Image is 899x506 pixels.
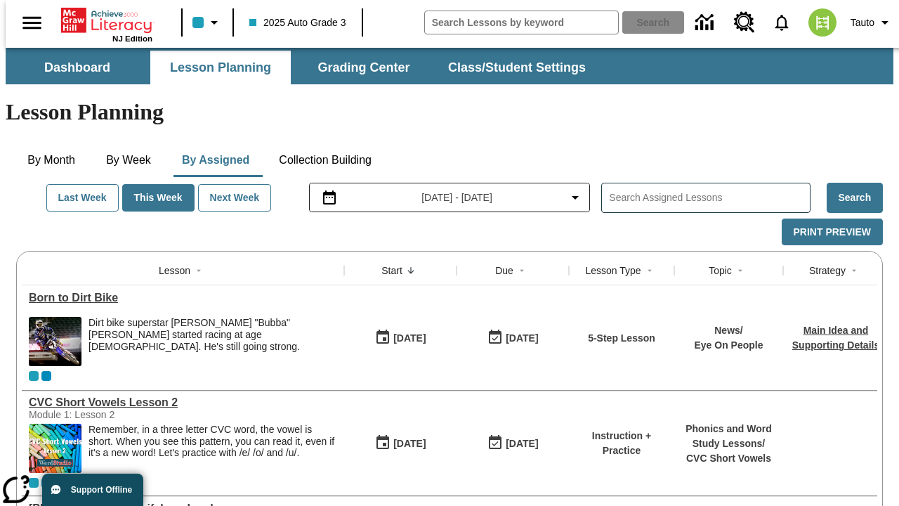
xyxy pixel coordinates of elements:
a: Data Center [687,4,726,42]
img: CVC Short Vowels Lesson 2. [29,424,81,473]
div: SubNavbar [6,48,893,84]
button: Sort [732,262,749,279]
button: Dashboard [7,51,147,84]
span: NJ Edition [112,34,152,43]
div: Due [495,264,513,278]
div: CVC Short Vowels Lesson 2 [29,396,337,409]
span: 2025 Auto Grade 3 [249,15,346,30]
span: [DATE] - [DATE] [421,190,492,205]
button: Sort [846,262,862,279]
div: Lesson [159,264,190,278]
div: [DATE] [393,435,426,453]
button: Class/Student Settings [437,51,597,84]
button: Class color is light blue. Change class color [187,10,228,35]
span: Tauto [851,15,874,30]
button: Sort [402,262,419,279]
div: [DATE] [506,435,538,453]
a: Main Idea and Supporting Details [792,325,879,351]
a: Notifications [763,4,800,41]
button: 08/21/25: Last day the lesson can be accessed [483,430,543,457]
a: CVC Short Vowels Lesson 2, Lessons [29,396,337,409]
button: Support Offline [42,474,143,506]
p: Instruction + Practice [576,429,667,458]
button: Lesson Planning [150,51,291,84]
div: Start [381,264,402,278]
button: By Assigned [171,143,261,177]
button: Sort [513,262,530,279]
h1: Lesson Planning [6,99,893,125]
a: Home [61,6,152,34]
p: 5-Step Lesson [588,331,655,346]
p: Eye On People [694,338,763,353]
button: Sort [641,262,658,279]
button: Select a new avatar [800,4,845,41]
svg: Collapse Date Range Filter [567,189,584,206]
img: Motocross racer James Stewart flies through the air on his dirt bike. [29,317,81,366]
p: Remember, in a three letter CVC word, the vowel is short. When you see this pattern, you can read... [88,424,337,459]
button: Collection Building [268,143,383,177]
div: [DATE] [506,330,538,347]
button: Open side menu [11,2,53,44]
button: Search [827,183,883,213]
a: Resource Center, Will open in new tab [726,4,763,41]
div: Dirt bike superstar James "Bubba" Stewart started racing at age 4. He's still going strong. [88,317,337,366]
button: Last Week [46,184,119,212]
button: By Week [93,143,164,177]
button: By Month [16,143,86,177]
button: 08/21/25: Last day the lesson can be accessed [483,325,543,351]
div: OL 2025 Auto Grade 4 [41,371,51,381]
div: Lesson Type [585,264,641,278]
div: Born to Dirt Bike [29,292,337,304]
button: 08/21/25: First time the lesson was available [370,430,431,457]
div: SubNavbar [6,51,598,84]
p: CVC Short Vowels [681,451,776,466]
button: Profile/Settings [845,10,899,35]
div: [DATE] [393,330,426,347]
img: avatar image [808,8,836,37]
div: Topic [709,264,732,278]
button: Select the date range menu item [315,189,584,206]
div: Module 1: Lesson 2 [29,409,239,420]
button: Print Preview [782,219,883,246]
p: News / [694,323,763,338]
button: This Week [122,184,195,212]
span: Support Offline [71,485,132,495]
input: Search Assigned Lessons [609,188,809,208]
input: search field [425,11,618,34]
div: Remember, in a three letter CVC word, the vowel is short. When you see this pattern, you can read... [88,424,337,473]
p: Phonics and Word Study Lessons / [681,422,776,451]
button: Grading Center [294,51,434,84]
div: Current Class [29,371,39,381]
button: Sort [190,262,207,279]
div: Home [61,5,152,43]
div: Dirt bike superstar [PERSON_NAME] "Bubba" [PERSON_NAME] started racing at age [DEMOGRAPHIC_DATA].... [88,317,337,352]
a: Born to Dirt Bike, Lessons [29,292,337,304]
button: Next Week [198,184,272,212]
button: 08/21/25: First time the lesson was available [370,325,431,351]
div: Strategy [809,264,846,278]
div: OL 2025 Auto Grade 4 [41,478,51,488]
